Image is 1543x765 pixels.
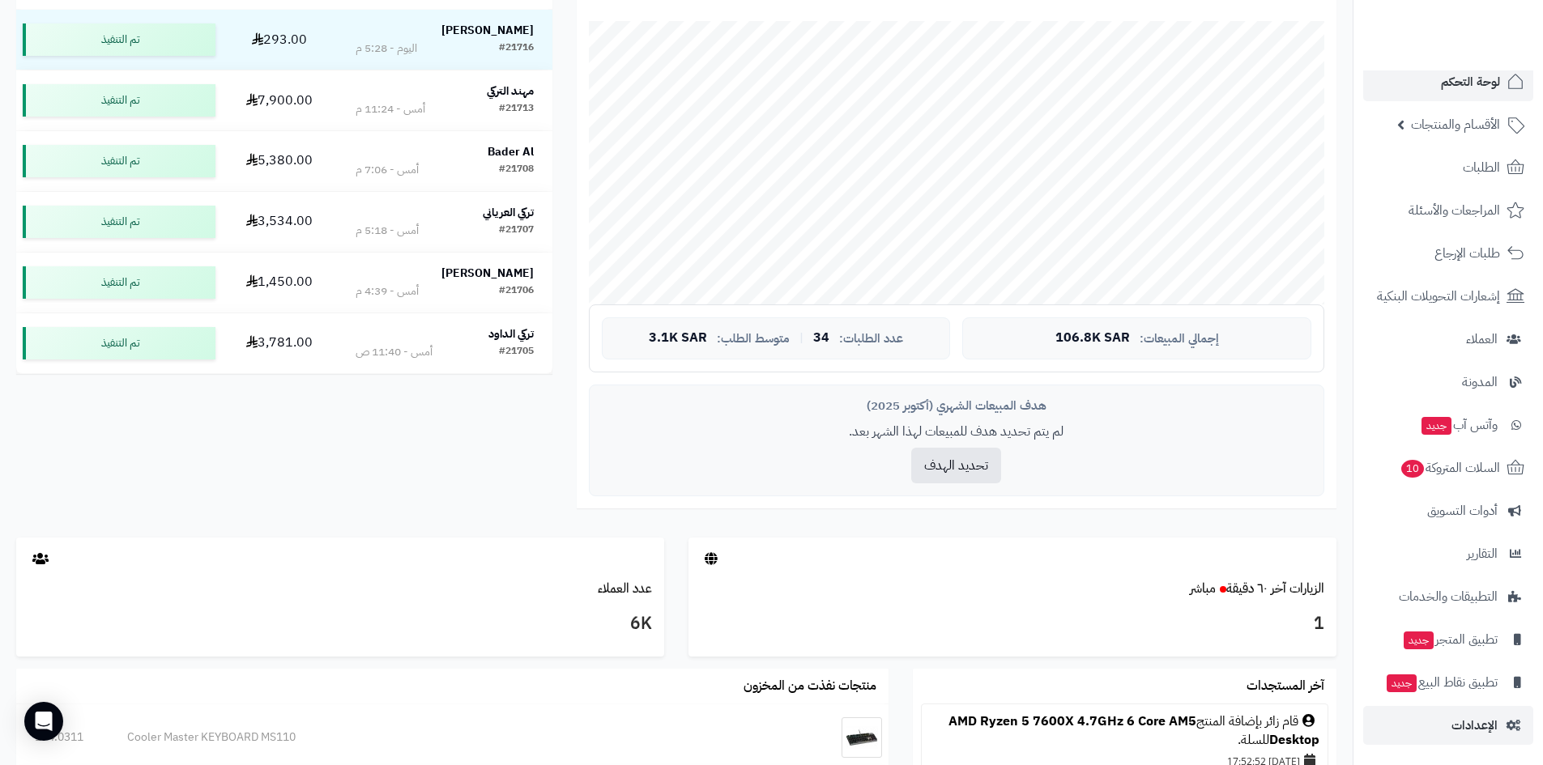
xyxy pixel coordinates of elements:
div: #21707 [499,223,534,239]
span: 34 [813,331,829,346]
span: 10 [1400,459,1425,478]
p: لم يتم تحديد هدف للمبيعات لهذا الشهر بعد. [602,423,1311,441]
span: طلبات الإرجاع [1434,242,1500,265]
span: جديد [1422,417,1451,435]
a: أدوات التسويق [1363,491,1533,530]
span: 3.1K SAR [649,331,707,346]
div: Open Intercom Messenger [24,702,63,741]
a: العملاء [1363,320,1533,359]
h3: 6K [28,610,652,638]
span: | [799,332,803,344]
h3: منتجات نفذت من المخزون [744,679,876,694]
strong: [PERSON_NAME] [441,265,534,282]
td: 293.00 [222,10,337,70]
div: تم التنفيذ [23,206,215,238]
span: السلات المتروكة [1400,457,1500,479]
strong: Bader Al [488,143,534,160]
div: تم التنفيذ [23,23,215,56]
span: جديد [1387,674,1417,692]
div: أمس - 11:24 م [356,101,425,117]
span: إشعارات التحويلات البنكية [1377,285,1500,308]
a: تطبيق نقاط البيعجديد [1363,663,1533,702]
span: المدونة [1462,371,1498,393]
td: 7,900.00 [222,70,337,130]
span: المراجعات والأسئلة [1409,199,1500,222]
span: عدد الطلبات: [839,332,903,346]
a: الزيارات آخر ٦٠ دقيقةمباشر [1190,579,1324,598]
img: Cooler Master KEYBOARD MS110 [842,717,882,758]
div: تم التنفيذ [23,266,215,299]
span: الأقسام والمنتجات [1411,113,1500,136]
div: أمس - 7:06 م [356,162,419,178]
a: إشعارات التحويلات البنكية [1363,277,1533,316]
div: Cooler Master KEYBOARD MS110 [127,729,816,746]
a: الطلبات [1363,148,1533,187]
div: #21706 [499,283,534,300]
div: قام زائر بإضافة المنتج للسلة. [930,712,1319,750]
span: التقارير [1467,542,1498,565]
a: عدد العملاء [598,579,652,598]
div: تم التنفيذ [23,327,215,359]
span: جديد [1404,631,1434,649]
td: 5,380.00 [222,131,337,191]
span: أدوات التسويق [1427,499,1498,522]
span: تطبيق المتجر [1402,628,1498,651]
div: أمس - 11:40 ص [356,344,433,360]
strong: تركي الداود [488,325,534,342]
img: logo-2.png [1433,21,1528,55]
strong: [PERSON_NAME] [441,22,534,39]
span: لوحة التحكم [1441,70,1500,93]
span: وآتس آب [1420,414,1498,436]
span: العملاء [1466,328,1498,351]
button: تحديد الهدف [911,448,1001,483]
a: التقارير [1363,534,1533,573]
span: الطلبات [1463,156,1500,179]
a: طلبات الإرجاع [1363,234,1533,273]
div: #21705 [499,344,534,360]
div: #21708 [499,162,534,178]
span: الإعدادات [1451,714,1498,737]
a: وآتس آبجديد [1363,406,1533,444]
a: الإعدادات [1363,706,1533,745]
a: تطبيق المتجرجديد [1363,620,1533,659]
small: مباشر [1190,579,1216,598]
td: 3,781.00 [222,313,337,373]
h3: آخر المستجدات [1247,679,1324,694]
div: تم التنفيذ [23,84,215,117]
td: 3,534.00 [222,192,337,252]
a: التطبيقات والخدمات [1363,577,1533,616]
a: المراجعات والأسئلة [1363,191,1533,230]
div: أمس - 5:18 م [356,223,419,239]
a: AMD Ryzen 5 7600X 4.7GHz 6 Core AM5 Desktop [948,712,1319,750]
a: لوحة التحكم [1363,62,1533,101]
span: تطبيق نقاط البيع [1385,671,1498,694]
div: تم التنفيذ [23,145,215,177]
span: إجمالي المبيعات: [1140,332,1219,346]
h3: 1 [701,610,1324,638]
span: التطبيقات والخدمات [1399,585,1498,608]
strong: تركي العرياني [483,204,534,221]
span: 106.8K SAR [1055,331,1130,346]
div: أمس - 4:39 م [356,283,419,300]
div: هدف المبيعات الشهري (أكتوبر 2025) [602,397,1311,414]
a: المدونة [1363,363,1533,402]
span: متوسط الطلب: [717,332,790,346]
div: #21713 [499,101,534,117]
strong: مهند التركي [487,83,534,100]
td: 1,450.00 [222,253,337,312]
div: اليوم - 5:28 م [356,40,417,57]
div: #21716 [499,40,534,57]
a: السلات المتروكة10 [1363,448,1533,487]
